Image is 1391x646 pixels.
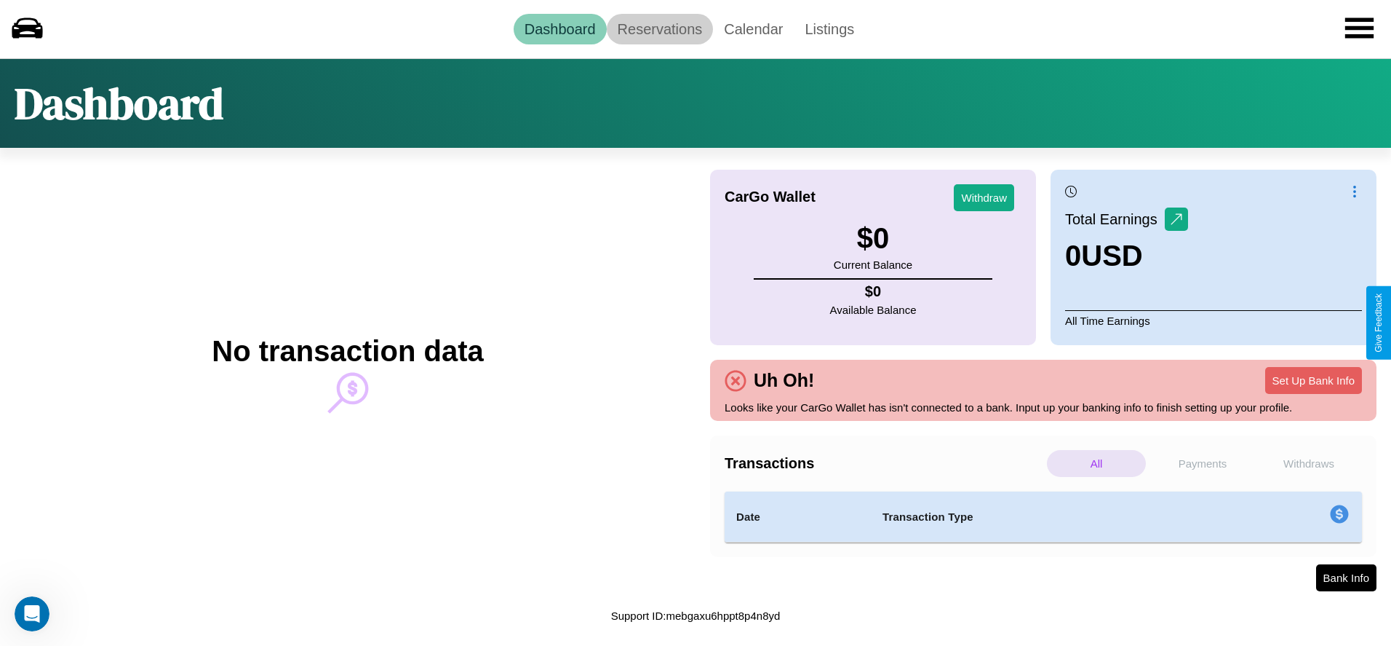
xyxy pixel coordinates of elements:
p: Looks like your CarGo Wallet has isn't connected to a bank. Input up your banking info to finish ... [725,398,1362,417]
div: Give Feedback [1374,294,1384,352]
table: simple table [725,492,1362,543]
p: Withdraws [1259,450,1358,477]
h4: Date [736,508,859,526]
p: Available Balance [830,300,917,320]
button: Bank Info [1316,564,1376,591]
a: Dashboard [514,14,607,44]
p: Payments [1153,450,1252,477]
h3: 0 USD [1065,240,1188,272]
h4: Uh Oh! [746,370,821,391]
h4: Transactions [725,455,1043,472]
p: All Time Earnings [1065,310,1362,331]
h3: $ 0 [834,222,912,255]
p: All [1047,450,1146,477]
a: Calendar [713,14,794,44]
button: Withdraw [954,184,1014,211]
iframe: Intercom live chat [15,596,49,631]
p: Total Earnings [1065,206,1165,232]
h4: $ 0 [830,283,917,300]
h4: CarGo Wallet [725,189,816,205]
p: Current Balance [834,255,912,275]
a: Listings [794,14,865,44]
button: Set Up Bank Info [1265,367,1362,394]
h4: Transaction Type [882,508,1211,526]
a: Reservations [607,14,714,44]
h1: Dashboard [15,74,223,133]
h2: No transaction data [212,335,483,368]
p: Support ID: mebgaxu6hppt8p4n8yd [611,606,781,626]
